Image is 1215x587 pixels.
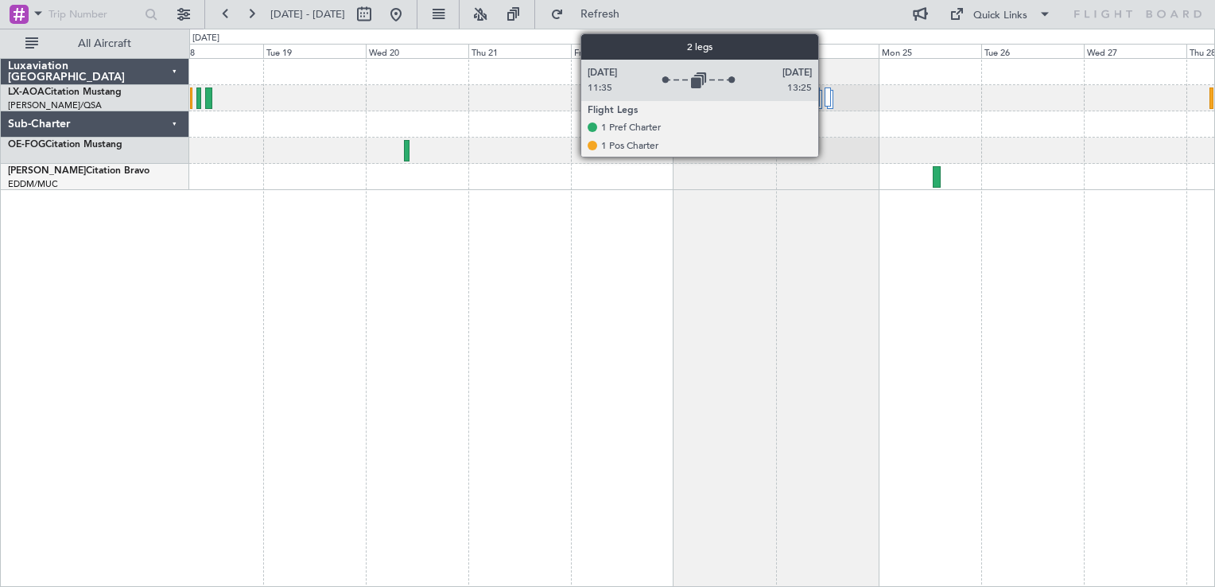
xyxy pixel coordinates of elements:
[270,7,345,21] span: [DATE] - [DATE]
[161,44,264,58] div: Mon 18
[543,2,639,27] button: Refresh
[973,8,1027,24] div: Quick Links
[673,44,776,58] div: Sat 23
[8,140,122,150] a: OE-FOGCitation Mustang
[8,87,45,97] span: LX-AOA
[981,44,1084,58] div: Tue 26
[8,87,122,97] a: LX-AOACitation Mustang
[776,44,879,58] div: Sun 24
[17,31,173,56] button: All Aircraft
[8,178,58,190] a: EDDM/MUC
[263,44,366,58] div: Tue 19
[8,140,45,150] span: OE-FOG
[366,44,468,58] div: Wed 20
[8,166,149,176] a: [PERSON_NAME]Citation Bravo
[567,9,634,20] span: Refresh
[941,2,1059,27] button: Quick Links
[571,44,673,58] div: Fri 22
[1084,44,1186,58] div: Wed 27
[8,99,102,111] a: [PERSON_NAME]/QSA
[879,44,981,58] div: Mon 25
[49,2,140,26] input: Trip Number
[192,32,219,45] div: [DATE]
[8,166,86,176] span: [PERSON_NAME]
[468,44,571,58] div: Thu 21
[41,38,168,49] span: All Aircraft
